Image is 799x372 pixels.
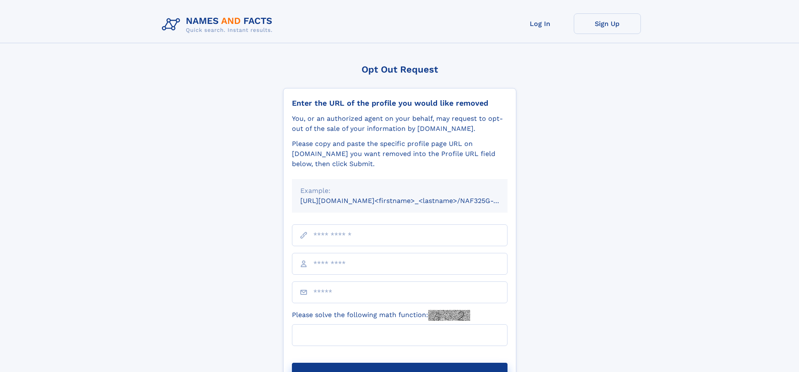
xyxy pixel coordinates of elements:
[292,99,508,108] div: Enter the URL of the profile you would like removed
[300,186,499,196] div: Example:
[300,197,523,205] small: [URL][DOMAIN_NAME]<firstname>_<lastname>/NAF325G-xxxxxxxx
[292,114,508,134] div: You, or an authorized agent on your behalf, may request to opt-out of the sale of your informatio...
[574,13,641,34] a: Sign Up
[283,64,516,75] div: Opt Out Request
[159,13,279,36] img: Logo Names and Facts
[507,13,574,34] a: Log In
[292,310,470,321] label: Please solve the following math function:
[292,139,508,169] div: Please copy and paste the specific profile page URL on [DOMAIN_NAME] you want removed into the Pr...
